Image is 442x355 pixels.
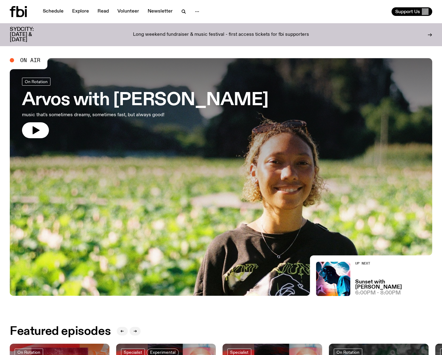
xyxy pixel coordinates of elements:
a: Sunset with [PERSON_NAME] [355,279,432,290]
a: Arvos with [PERSON_NAME]music that's sometimes dreamy, sometimes fast, but always good! [22,78,268,138]
span: Specialist [124,350,142,355]
span: On Air [20,57,40,63]
a: Volunteer [114,7,143,16]
a: On Rotation [22,78,50,86]
span: On Rotation [337,350,359,355]
h3: Arvos with [PERSON_NAME] [22,92,268,109]
h3: SYDCITY: [DATE] & [DATE] [10,27,49,43]
a: Read [94,7,112,16]
a: Explore [68,7,93,16]
span: Specialist [230,350,249,355]
a: Schedule [39,7,67,16]
h2: Up Next [355,262,432,265]
span: On Rotation [25,79,48,84]
p: Long weekend fundraiser & music festival - first access tickets for fbi supporters [133,32,309,38]
span: On Rotation [17,350,40,355]
p: music that's sometimes dreamy, sometimes fast, but always good! [22,111,179,119]
button: Support Us [392,7,432,16]
a: Newsletter [144,7,176,16]
img: Simon Caldwell stands side on, looking downwards. He has headphones on. Behind him is a brightly ... [316,262,350,296]
span: Experimental [150,350,175,355]
a: Bri is smiling and wearing a black t-shirt. She is standing in front of a lush, green field. Ther... [10,58,432,296]
h2: Featured episodes [10,326,111,337]
span: 6:00pm - 8:00pm [355,290,401,296]
span: Support Us [395,9,420,14]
